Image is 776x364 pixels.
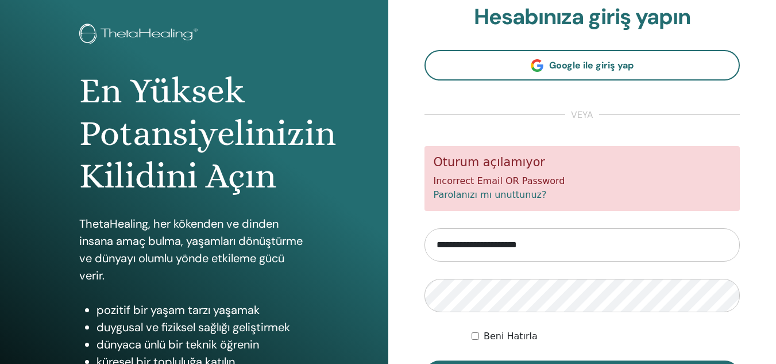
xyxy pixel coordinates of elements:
[549,59,634,71] span: Google ile giriş yap
[424,4,740,30] h2: Hesabınıza giriş yapın
[424,146,740,211] div: Incorrect Email OR Password
[424,50,740,81] a: Google ile giriş yap
[79,215,309,284] p: ThetaHealing, her kökenden ve dinden insana amaç bulma, yaşamları dönüştürme ve dünyayı olumlu yö...
[484,329,538,343] label: Beni Hatırla
[96,319,309,336] li: duygusal ve fiziksel sağlığı geliştirmek
[565,108,599,122] span: veya
[472,329,740,343] div: Keep me authenticated indefinitely or until I manually logout
[96,301,309,319] li: pozitif bir yaşam tarzı yaşamak
[96,336,309,353] li: dünyaca ünlü bir teknik öğrenin
[434,155,731,170] h5: Oturum açılamıyor
[434,189,547,200] a: Parolanızı mı unuttunuz?
[79,70,309,198] h1: En Yüksek Potansiyelinizin Kilidini Açın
